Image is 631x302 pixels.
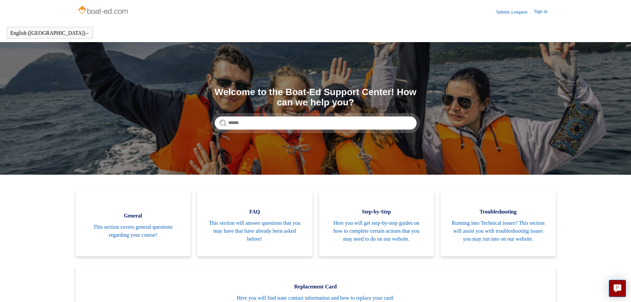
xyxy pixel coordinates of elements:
[450,219,546,243] span: Running into Technical issues? This section will assist you with troubleshooting issues you may r...
[215,87,417,108] h1: Welcome to the Boat-Ed Support Center! How can we help you?
[496,9,534,16] a: Submit a request
[10,30,89,36] button: English ([GEOGRAPHIC_DATA])
[207,219,302,243] span: This section will answer questions that you may have that have already been asked before!
[85,223,181,239] span: This section covers general questions regarding your course!
[329,219,424,243] span: Here you will get step-by-step guides on how to complete certain actions that you may need to do ...
[85,294,546,302] span: Here you will find state contact information and how to replace your card.
[207,208,302,216] span: FAQ
[329,208,424,216] span: Step-by-Step
[319,191,434,256] a: Step-by-Step Here you will get step-by-step guides on how to complete certain actions that you ma...
[534,8,554,16] a: Sign in
[76,191,191,256] a: General This section covers general questions regarding your course!
[85,212,181,220] span: General
[450,208,546,216] span: Troubleshooting
[197,191,312,256] a: FAQ This section will answer questions that you may have that have already been asked before!
[609,280,626,297] button: Live chat
[441,191,556,256] a: Troubleshooting Running into Technical issues? This section will assist you with troubleshooting ...
[85,283,546,291] span: Replacement Card
[77,4,130,17] img: Boat-Ed Help Center home page
[215,116,417,130] input: Search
